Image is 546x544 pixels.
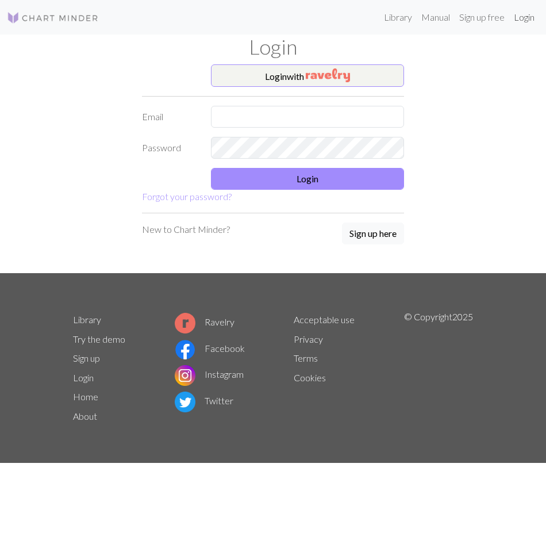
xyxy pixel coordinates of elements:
[135,106,204,128] label: Email
[175,392,195,412] img: Twitter logo
[73,353,100,363] a: Sign up
[175,339,195,360] img: Facebook logo
[73,334,125,344] a: Try the demo
[294,314,355,325] a: Acceptable use
[175,365,195,386] img: Instagram logo
[294,353,318,363] a: Terms
[306,68,350,82] img: Ravelry
[294,372,326,383] a: Cookies
[404,310,473,426] p: © Copyright 2025
[294,334,323,344] a: Privacy
[73,391,98,402] a: Home
[7,11,99,25] img: Logo
[455,6,509,29] a: Sign up free
[73,411,97,422] a: About
[211,64,404,87] button: Loginwith
[73,372,94,383] a: Login
[379,6,417,29] a: Library
[66,35,480,60] h1: Login
[175,369,244,380] a: Instagram
[211,168,404,190] button: Login
[135,137,204,159] label: Password
[342,223,404,244] button: Sign up here
[142,191,232,202] a: Forgot your password?
[175,343,245,354] a: Facebook
[342,223,404,246] a: Sign up here
[509,6,539,29] a: Login
[73,314,101,325] a: Library
[417,6,455,29] a: Manual
[142,223,230,236] p: New to Chart Minder?
[175,395,233,406] a: Twitter
[175,313,195,334] img: Ravelry logo
[175,316,234,327] a: Ravelry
